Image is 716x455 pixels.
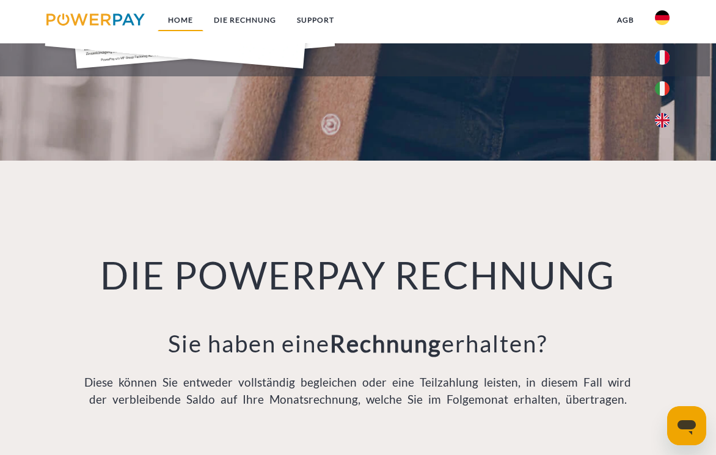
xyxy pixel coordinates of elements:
[655,81,670,96] img: it
[203,9,287,31] a: DIE RECHNUNG
[81,252,635,299] h1: DIE POWERPAY RECHNUNG
[655,113,670,128] img: en
[81,374,635,409] p: Diese können Sie entweder vollständig begleichen oder eine Teilzahlung leisten, in diesem Fall wi...
[158,9,203,31] a: Home
[46,13,145,26] img: logo-powerpay.svg
[287,9,345,31] a: SUPPORT
[607,9,645,31] a: agb
[330,329,442,357] b: Rechnung
[655,50,670,65] img: fr
[81,329,635,359] h3: Sie haben eine erhalten?
[655,10,670,25] img: de
[667,406,706,445] iframe: Schaltfläche zum Öffnen des Messaging-Fensters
